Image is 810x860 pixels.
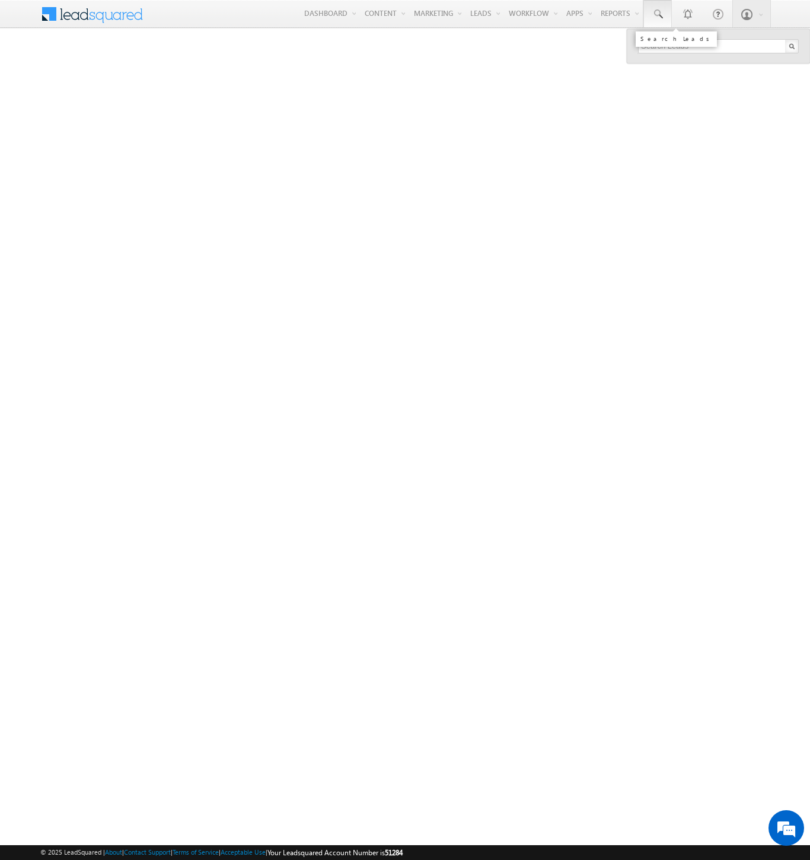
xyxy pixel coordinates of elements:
a: Contact Support [124,848,171,856]
a: Acceptable Use [221,848,266,856]
a: Terms of Service [173,848,219,856]
span: 51284 [385,848,403,857]
a: About [105,848,122,856]
span: Your Leadsquared Account Number is [267,848,403,857]
span: © 2025 LeadSquared | | | | | [40,847,403,858]
div: Search Leads [640,35,712,42]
